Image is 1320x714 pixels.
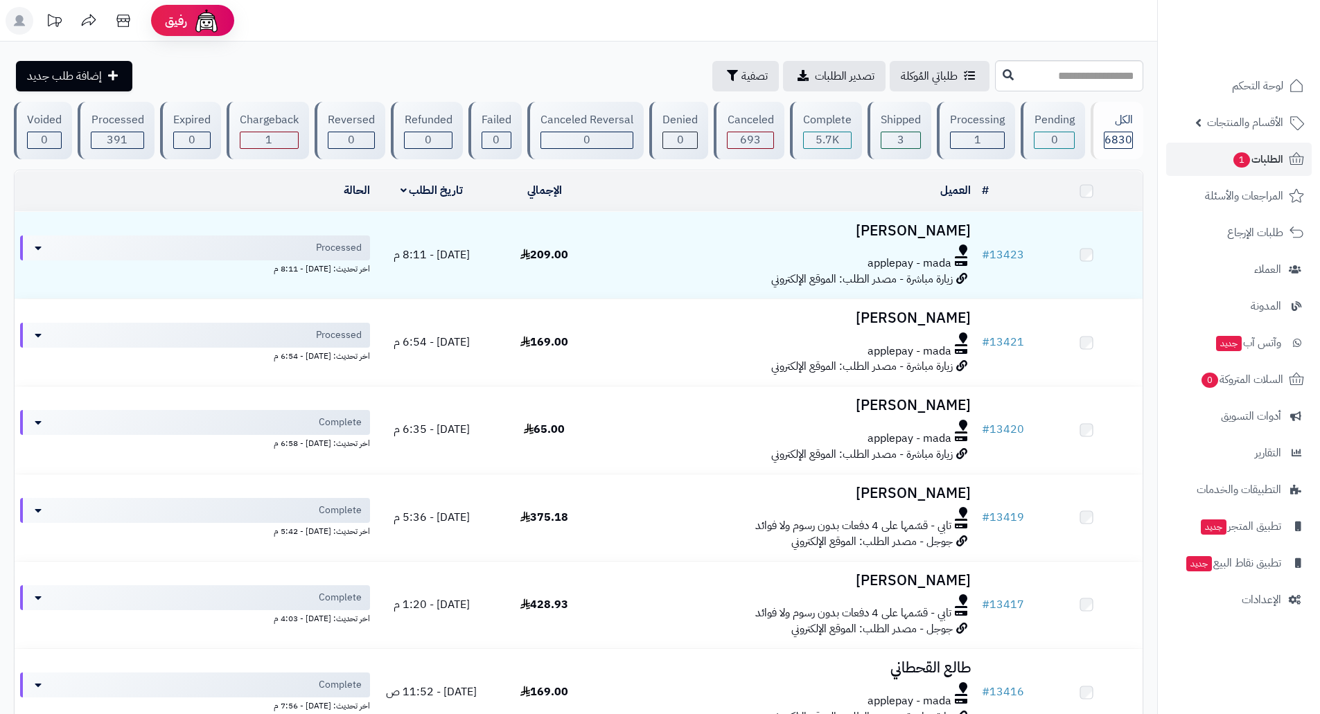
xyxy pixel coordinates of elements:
span: طلباتي المُوكلة [901,68,958,84]
a: Canceled 693 [711,102,786,159]
span: وآتس آب [1215,333,1281,352]
h3: [PERSON_NAME] [606,485,971,501]
span: العملاء [1254,260,1281,279]
div: 693 [728,132,773,148]
span: 1 [1233,152,1250,168]
span: المدونة [1251,296,1281,316]
span: 0 [1051,132,1058,148]
a: طلباتي المُوكلة [890,61,989,91]
a: #13416 [982,684,1024,700]
div: 0 [482,132,511,148]
img: ai-face.png [193,7,220,35]
a: المدونة [1166,289,1312,323]
div: Processed [91,112,143,128]
a: الإجمالي [527,182,562,199]
span: تابي - قسّمها على 4 دفعات بدون رسوم ولا فوائد [755,605,951,621]
a: تصدير الطلبات [783,61,886,91]
span: رفيق [165,12,187,29]
a: Failed 0 [466,102,525,159]
a: # [982,182,989,199]
span: 65.00 [524,421,565,438]
span: 0 [348,132,355,148]
span: [DATE] - 1:20 م [394,596,470,613]
div: 0 [405,132,451,148]
span: 0 [583,132,590,148]
a: وآتس آبجديد [1166,326,1312,359]
span: # [982,247,989,263]
a: الإعدادات [1166,583,1312,616]
a: Expired 0 [157,102,224,159]
a: Voided 0 [11,102,75,159]
span: جديد [1186,556,1212,571]
img: logo-2.png [1226,10,1307,39]
span: زيارة مباشرة - مصدر الطلب: الموقع الإلكتروني [771,446,953,463]
div: 0 [174,132,210,148]
div: Denied [662,112,698,128]
div: اخر تحديث: [DATE] - 4:03 م [20,610,370,625]
span: # [982,421,989,438]
span: # [982,596,989,613]
span: طلبات الإرجاع [1227,223,1283,242]
span: تطبيق نقاط البيع [1185,553,1281,573]
div: Refunded [404,112,452,128]
span: 0 [425,132,432,148]
span: [DATE] - 11:52 ص [386,684,477,700]
h3: [PERSON_NAME] [606,398,971,413]
div: Reversed [328,112,375,128]
span: 0 [188,132,195,148]
a: العميل [940,182,971,199]
div: Shipped [881,112,921,128]
button: تصفية [712,61,779,91]
a: التقارير [1166,436,1312,470]
span: Complete [319,678,362,692]
span: applepay - mada [868,256,951,271]
span: # [982,509,989,526]
div: Chargeback [240,112,299,128]
span: [DATE] - 6:54 م [394,334,470,350]
a: #13419 [982,509,1024,526]
a: السلات المتروكة0 [1166,363,1312,396]
div: 0 [328,132,374,148]
div: Processing [950,112,1005,128]
span: الإعدادات [1242,590,1281,609]
span: الأقسام والمنتجات [1207,113,1283,132]
a: الطلبات1 [1166,143,1312,176]
h3: [PERSON_NAME] [606,310,971,326]
span: لوحة التحكم [1232,76,1283,96]
span: التقارير [1255,443,1281,463]
div: 0 [541,132,633,148]
span: [DATE] - 5:36 م [394,509,470,526]
span: 375.18 [520,509,568,526]
a: العملاء [1166,253,1312,286]
div: الكل [1104,112,1133,128]
h3: [PERSON_NAME] [606,223,971,239]
h3: طالع القحطاني [606,660,971,676]
span: 5.7K [816,132,839,148]
div: اخر تحديث: [DATE] - 7:56 م [20,697,370,712]
div: Complete [803,112,852,128]
span: جوجل - مصدر الطلب: الموقع الإلكتروني [791,621,953,637]
span: 3 [897,132,904,148]
a: تاريخ الطلب [401,182,464,199]
span: # [982,334,989,350]
div: Pending [1034,112,1074,128]
div: 5741 [804,132,851,148]
span: المراجعات والأسئلة [1205,186,1283,206]
a: Processing 1 [934,102,1018,159]
div: 1 [951,132,1004,148]
a: Shipped 3 [865,102,934,159]
a: Refunded 0 [388,102,465,159]
span: 169.00 [520,334,568,350]
div: 3 [881,132,920,148]
span: إضافة طلب جديد [27,68,102,84]
div: 1 [240,132,298,148]
div: 0 [28,132,61,148]
span: [DATE] - 8:11 م [394,247,470,263]
span: [DATE] - 6:35 م [394,421,470,438]
span: applepay - mada [868,693,951,709]
span: 1 [265,132,272,148]
span: Complete [319,503,362,517]
span: زيارة مباشرة - مصدر الطلب: الموقع الإلكتروني [771,358,953,375]
a: الحالة [344,182,370,199]
span: 169.00 [520,684,568,700]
